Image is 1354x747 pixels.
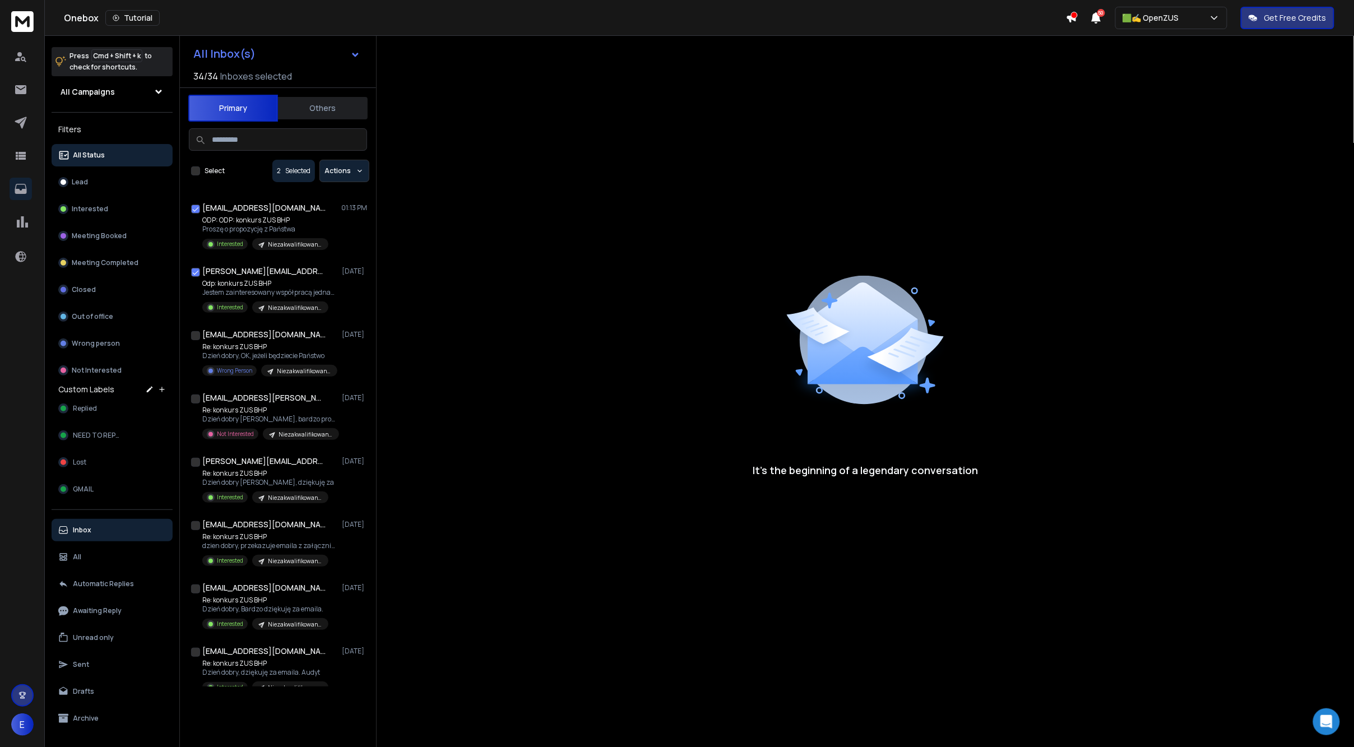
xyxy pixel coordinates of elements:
h1: [EMAIL_ADDRESS][DOMAIN_NAME] [202,582,326,593]
p: Not Interested [217,430,254,438]
button: Not Interested [52,359,173,382]
button: Replied [52,397,173,420]
button: E [11,713,34,736]
h3: Custom Labels [58,384,114,395]
p: Dzień dobry, dziękuję za emaila. Audyt [202,668,328,677]
p: 🟩✍️ OpenZUS [1123,12,1184,24]
h1: All Campaigns [61,86,115,98]
button: GMAIL [52,478,173,500]
p: Niezakwalifikowani 2025 [279,430,332,439]
p: Unread only [73,633,114,642]
button: Lead [52,171,173,193]
button: All Inbox(s) [184,43,369,65]
p: Interested [217,303,243,312]
p: Archive [73,714,99,723]
button: Lost [52,451,173,474]
h1: [PERSON_NAME][EMAIL_ADDRESS][PERSON_NAME][DOMAIN_NAME] [202,266,326,277]
button: Interested [52,198,173,220]
p: [DATE] [342,520,367,529]
p: dzien dobry, przekazuje emaila z załącznikami [202,541,337,550]
p: All [73,553,81,562]
p: [DATE] [342,267,367,276]
h1: [EMAIL_ADDRESS][DOMAIN_NAME] [202,646,326,657]
p: Interested [217,620,243,628]
button: Automatic Replies [52,573,173,595]
p: Drafts [73,687,94,696]
p: Dzień dobry [PERSON_NAME], bardzo proszę [202,415,337,424]
h1: [EMAIL_ADDRESS][PERSON_NAME][DOMAIN_NAME] [202,392,326,403]
p: Inbox [73,526,91,535]
h1: [PERSON_NAME][EMAIL_ADDRESS][DOMAIN_NAME] [202,456,326,467]
span: Cmd + Shift + k [91,49,142,62]
button: Actions [319,160,369,182]
p: Niezakwalifikowani 2025 [277,367,331,375]
p: [DATE] [342,330,367,339]
button: Get Free Credits [1241,7,1334,29]
h1: [EMAIL_ADDRESS][DOMAIN_NAME] [202,329,326,340]
button: Archive [52,707,173,730]
p: Lead [72,178,88,187]
p: Re: konkurs ZUS BHP [202,659,328,668]
p: It’s the beginning of a legendary conversation [753,462,978,478]
label: Select [205,166,225,175]
p: Re: konkurs ZUS BHP [202,596,328,605]
p: Niezakwalifikowani 2025 [268,494,322,502]
p: Re: konkurs ZUS BHP [202,406,337,415]
p: Meeting Booked [72,231,127,240]
p: Interested [217,683,243,692]
p: Interested [217,493,243,502]
p: Selected [285,166,310,175]
p: Wrong Person [217,366,252,375]
p: Dzień dobry, Bardzo dziękuję za emaila. [202,605,328,614]
p: Niezakwalifikowani 2025 [268,684,322,692]
p: ODP: ODP: konkurs ZUS BHP [202,216,328,225]
span: 2 [277,166,281,175]
p: Dzień dobry [PERSON_NAME], dziękuję za [202,478,334,487]
p: Closed [72,285,96,294]
p: Meeting Completed [72,258,138,267]
p: Get Free Credits [1264,12,1327,24]
p: Jestem zainteresowany współpracą jednak proszę [202,288,337,297]
button: Meeting Completed [52,252,173,274]
h3: Filters [52,122,173,137]
button: Sent [52,653,173,676]
button: Meeting Booked [52,225,173,247]
p: Interested [217,556,243,565]
span: Replied [73,404,97,413]
button: All Status [52,144,173,166]
p: 01:13 PM [341,203,367,212]
button: Inbox [52,519,173,541]
p: Niezakwalifikowani 2025 [268,557,322,565]
button: NEED TO REPLY [52,424,173,447]
button: Others [278,96,368,120]
p: [DATE] [342,393,367,402]
p: Out of office [72,312,113,321]
button: All Campaigns [52,81,173,103]
span: Lost [73,458,86,467]
p: Niezakwalifikowani 2025 [268,240,322,249]
h1: [EMAIL_ADDRESS][DOMAIN_NAME] [202,519,326,530]
span: NEED TO REPLY [73,431,122,440]
p: All Status [73,151,105,160]
h1: [EMAIL_ADDRESS][DOMAIN_NAME] [202,202,326,214]
span: GMAIL [73,485,94,494]
p: Interested [217,240,243,248]
p: Automatic Replies [73,579,134,588]
p: [DATE] [342,457,367,466]
p: Odp: konkurs ZUS BHP [202,279,337,288]
p: Re: konkurs ZUS BHP [202,532,337,541]
h1: All Inbox(s) [193,48,256,59]
p: Niezakwalifikowani 2025 [268,620,322,629]
p: Not Interested [72,366,122,375]
span: 34 / 34 [193,69,218,83]
button: Awaiting Reply [52,600,173,622]
p: Wrong person [72,339,120,348]
p: Dzień dobry, OK, jeżeli będziecie Państwo [202,351,337,360]
button: Out of office [52,305,173,328]
button: All [52,546,173,568]
p: Actions [324,166,351,175]
p: Proszę o propozycję z Państwa [202,225,328,234]
p: Sent [73,660,89,669]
